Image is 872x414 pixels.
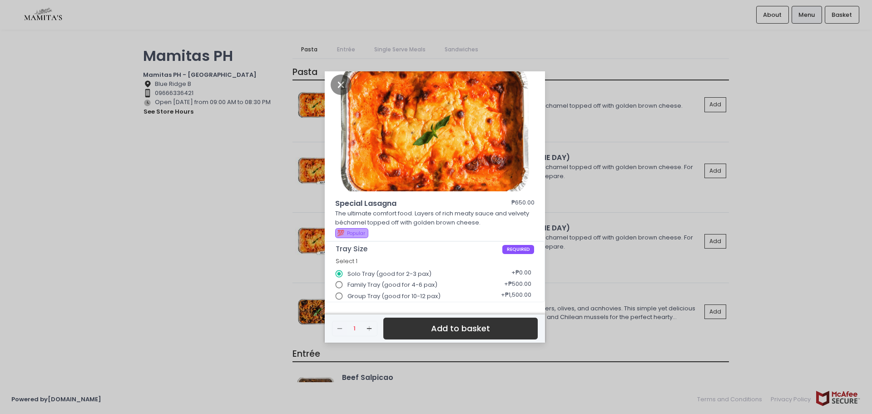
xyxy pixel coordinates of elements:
button: Close [331,80,352,89]
img: Special Lasagna [325,68,545,191]
div: + ₱500.00 [501,276,534,294]
span: 💯 [337,229,344,237]
span: Solo Tray (good for 2-3 pax) [347,269,431,279]
button: Add to basket [383,318,538,340]
span: Select 1 [336,257,357,265]
div: + ₱0.00 [508,265,534,283]
span: REQUIRED [502,245,535,254]
div: ₱650.00 [511,198,535,209]
span: Tray Size [336,245,502,253]
span: Special Lasagna [335,198,485,209]
span: Family Tray (good for 4-6 pax) [347,280,437,289]
div: + ₱1,500.00 [498,288,534,305]
span: Popular [347,230,365,237]
p: The ultimate comfort food. Layers of rich meaty sauce and velvety béchamel topped off with golden... [335,209,535,227]
span: Group Tray (good for 10-12 pax) [347,292,441,301]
